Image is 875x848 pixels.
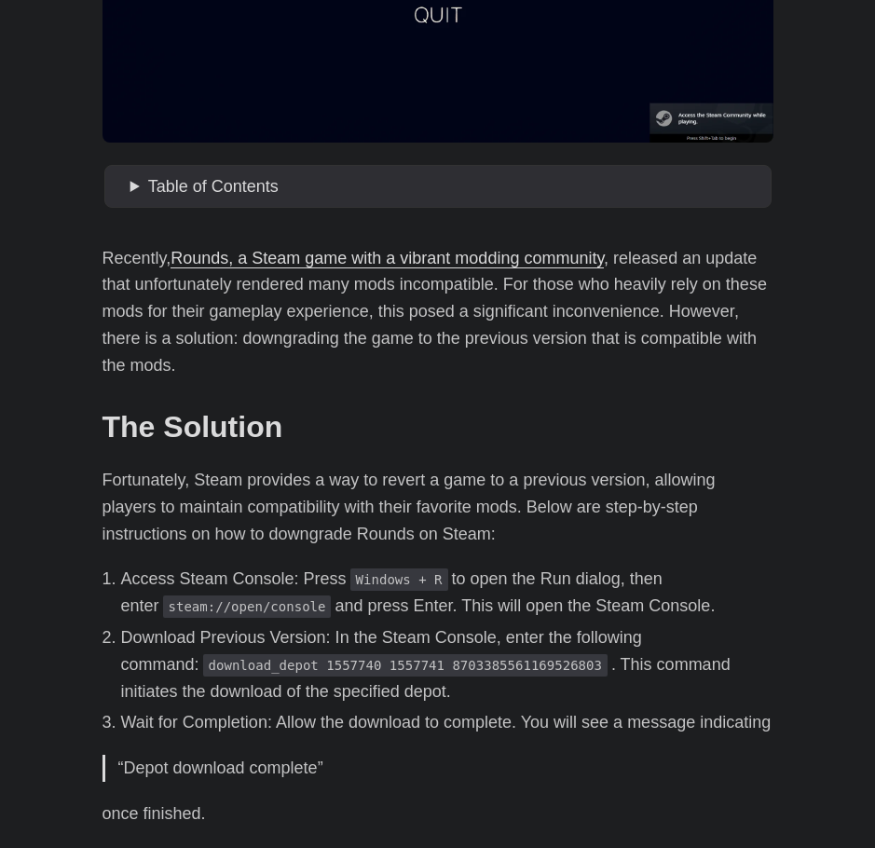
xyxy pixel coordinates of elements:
[103,409,773,445] h2: The Solution
[103,245,773,379] p: Recently, , released an update that unfortunately rendered many mods incompatible. For those who ...
[121,709,773,736] li: Wait for Completion: Allow the download to complete. You will see a message indicating
[163,595,332,618] code: steam://open/console
[121,566,773,620] li: Access Steam Console: Press to open the Run dialog, then enter and press Enter. This will open th...
[350,568,448,591] code: Windows + R
[103,800,773,827] p: once finished.
[171,249,604,267] a: Rounds, a Steam game with a vibrant modding community
[130,173,764,200] summary: Table of Contents
[118,755,760,782] p: “Depot download complete”
[203,654,608,677] code: download_depot 1557740 1557741 8703385561169526803
[103,467,773,547] p: Fortunately, Steam provides a way to revert a game to a previous version, allowing players to mai...
[121,624,773,704] li: Download Previous Version: In the Steam Console, enter the following command: . This command init...
[148,177,279,196] span: Table of Contents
